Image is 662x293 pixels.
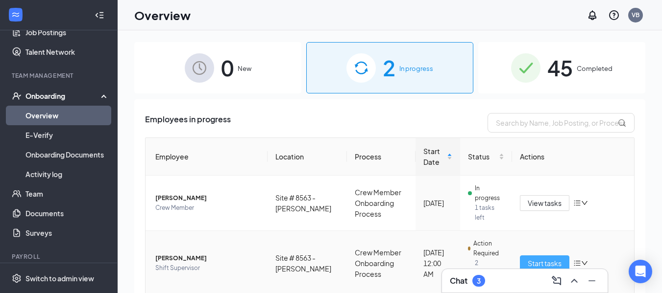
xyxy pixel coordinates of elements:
[473,239,504,258] span: Action Required
[581,200,588,206] span: down
[25,164,109,184] a: Activity log
[477,277,481,285] div: 3
[383,51,395,85] span: 2
[25,91,101,101] div: Onboarding
[573,199,581,207] span: bars
[475,203,504,223] span: 1 tasks left
[12,252,107,261] div: Payroll
[547,51,573,85] span: 45
[629,260,652,283] div: Open Intercom Messenger
[632,11,639,19] div: VB
[460,138,512,176] th: Status
[268,176,347,231] td: Site # 8563 - [PERSON_NAME]
[586,275,598,287] svg: Minimize
[584,273,600,289] button: Minimize
[468,151,497,162] span: Status
[423,198,452,208] div: [DATE]
[25,42,109,62] a: Talent Network
[475,183,504,203] span: In progress
[25,203,109,223] a: Documents
[450,275,467,286] h3: Chat
[145,113,231,133] span: Employees in progress
[25,145,109,164] a: Onboarding Documents
[25,184,109,203] a: Team
[549,273,564,289] button: ComposeMessage
[608,9,620,21] svg: QuestionInfo
[347,176,416,231] td: Crew Member Onboarding Process
[12,91,22,101] svg: UserCheck
[134,7,191,23] h1: Overview
[587,9,598,21] svg: Notifications
[573,259,581,267] span: bars
[347,138,416,176] th: Process
[488,113,635,133] input: Search by Name, Job Posting, or Process
[12,273,22,283] svg: Settings
[155,253,260,263] span: [PERSON_NAME]
[399,64,433,73] span: In progress
[551,275,563,287] svg: ComposeMessage
[528,198,562,208] span: View tasks
[11,10,21,20] svg: WorkstreamLogo
[25,106,109,125] a: Overview
[423,247,452,279] div: [DATE] 12:00 AM
[528,258,562,269] span: Start tasks
[268,138,347,176] th: Location
[155,263,260,273] span: Shift Supervisor
[221,51,234,85] span: 0
[25,23,109,42] a: Job Postings
[146,138,268,176] th: Employee
[155,193,260,203] span: [PERSON_NAME]
[475,258,504,288] span: 2 assigned tasks
[25,125,109,145] a: E-Verify
[520,195,569,211] button: View tasks
[568,275,580,287] svg: ChevronUp
[581,260,588,267] span: down
[155,203,260,213] span: Crew Member
[512,138,634,176] th: Actions
[12,71,107,80] div: Team Management
[423,146,445,167] span: Start Date
[25,223,109,243] a: Surveys
[25,273,94,283] div: Switch to admin view
[95,10,104,20] svg: Collapse
[566,273,582,289] button: ChevronUp
[238,64,251,73] span: New
[577,64,613,73] span: Completed
[520,255,569,271] button: Start tasks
